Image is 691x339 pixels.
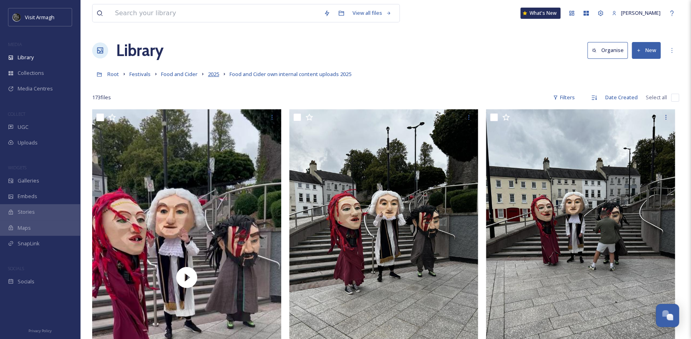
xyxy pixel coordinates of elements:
span: Embeds [18,193,37,200]
span: Select all [646,94,667,101]
span: Uploads [18,139,38,146]
button: Open Chat [656,304,679,327]
span: Food and Cider [161,70,197,78]
span: Galleries [18,177,39,185]
a: View all files [349,5,395,21]
button: New [632,42,661,58]
button: Organise [587,42,628,58]
span: Food and Cider own internal content uploads 2025 [230,70,351,78]
a: Root [107,69,119,79]
a: What's New [520,8,560,19]
a: Privacy Policy [28,325,52,335]
img: THE-FIRST-PLACE-VISIT-ARMAGH.COM-BLACK.jpg [13,13,21,21]
span: UGC [18,123,28,131]
a: 2025 [208,69,219,79]
span: SnapLink [18,240,40,247]
span: 173 file s [92,94,111,101]
span: Festivals [129,70,151,78]
a: Library [116,38,163,62]
span: WIDGETS [8,164,26,171]
span: Collections [18,69,44,77]
div: Date Created [601,90,642,105]
span: Socials [18,278,34,285]
a: Food and Cider own internal content uploads 2025 [230,69,351,79]
span: Stories [18,208,35,216]
a: Festivals [129,69,151,79]
span: MEDIA [8,41,22,47]
span: Privacy Policy [28,328,52,333]
a: Food and Cider [161,69,197,79]
span: SOCIALS [8,265,24,271]
span: [PERSON_NAME] [621,9,661,16]
a: [PERSON_NAME] [608,5,665,21]
span: Library [18,54,34,61]
div: Filters [549,90,579,105]
span: Visit Armagh [25,14,54,21]
span: 2025 [208,70,219,78]
span: Root [107,70,119,78]
span: COLLECT [8,111,25,117]
a: Organise [587,42,632,58]
span: Media Centres [18,85,53,92]
span: Maps [18,224,31,232]
input: Search your library [111,4,320,22]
